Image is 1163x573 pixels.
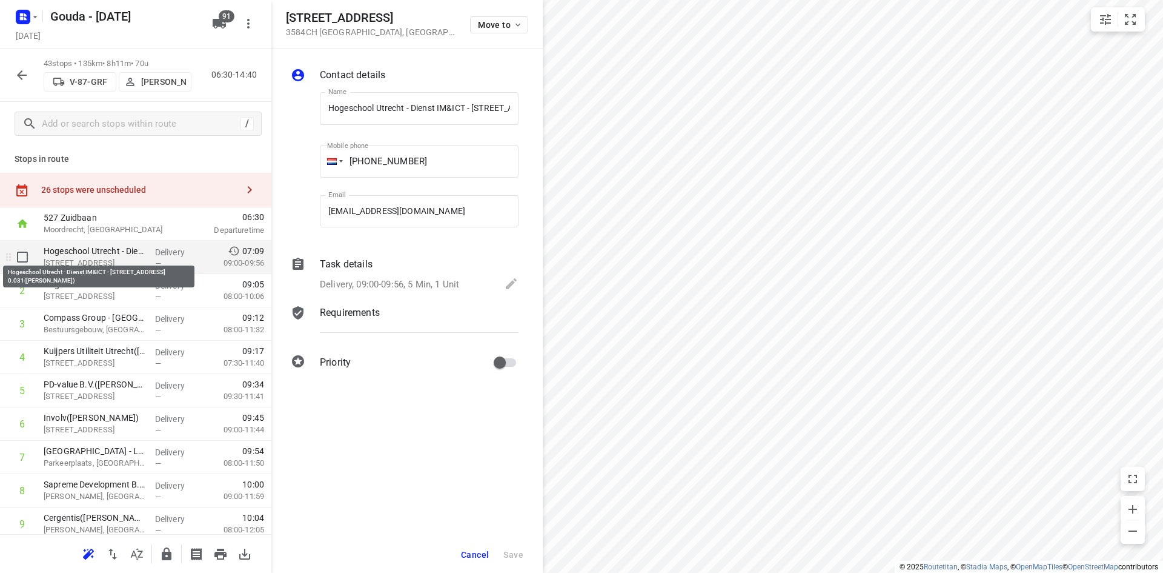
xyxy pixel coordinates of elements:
div: 26 stops were unscheduled [41,185,237,195]
span: — [155,392,161,401]
span: 09:45 [242,412,264,424]
div: 4 [19,352,25,363]
span: — [155,426,161,435]
svg: Edit [504,276,519,291]
h5: Project date [11,28,45,42]
p: Delivery [155,480,200,492]
p: 08:00-11:32 [204,324,264,336]
p: 08:00-12:05 [204,524,264,536]
a: OpenStreetMap [1068,563,1118,571]
p: Delivery [155,246,200,258]
p: Requirements [320,306,380,320]
div: 3 [19,318,25,330]
p: Universiteit Utrecht - Landbouwhuisdieren(Anne van Soest / Carmen Minnee) [44,445,145,457]
span: — [155,492,161,501]
p: Delivery [155,346,200,358]
a: Stadia Maps [966,563,1007,571]
button: Lock route [154,542,179,566]
p: V-87-GRF [70,77,107,87]
p: Heidelberglaan 7, Utrecht [44,290,145,303]
div: Requirements [291,306,519,342]
p: Delivery [155,413,200,425]
p: 09:00-11:44 [204,424,264,436]
span: 09:34 [242,378,264,390]
div: 5 [19,385,25,397]
div: Task detailsDelivery, 09:00-09:56, 5 Min, 1 Unit [291,257,519,293]
p: PD-value B.V.(Jeroen Elassaiss-Schaap) [44,378,145,390]
p: Delivery [155,513,200,525]
svg: Early [228,245,240,257]
p: 06:30-14:40 [211,69,262,81]
p: Delivery [155,446,200,458]
p: Hogeschool Utrecht - Dienst IM&ICT - [STREET_ADDRESS] 0.031([PERSON_NAME]) [44,245,145,257]
span: Move to [478,20,523,30]
span: — [155,359,161,368]
p: Bestuursgebouw, [GEOGRAPHIC_DATA] [44,324,145,336]
p: 08:00-10:06 [204,290,264,303]
button: Cancel [456,544,494,566]
p: 08:00-11:50 [204,457,264,469]
h5: [STREET_ADDRESS] [286,11,456,25]
button: Map settings [1093,7,1118,32]
span: 07:09 [242,245,264,257]
span: — [155,259,161,268]
button: [PERSON_NAME] [119,72,191,92]
div: Netherlands: + 31 [320,145,343,178]
span: 09:17 [242,345,264,357]
p: Moordrecht, [GEOGRAPHIC_DATA] [44,224,170,236]
p: Alexander Numangebouw, Utrecht [44,491,145,503]
p: Delivery [155,380,200,392]
span: Print route [208,548,233,559]
p: Task details [320,257,373,272]
p: Delivery [155,280,200,292]
p: 07:30-11:40 [204,357,264,369]
span: 91 [219,10,234,22]
div: 7 [19,452,25,463]
span: 06:30 [184,211,264,223]
p: Stops in route [15,153,257,166]
input: Add or search stops within route [42,115,240,133]
div: 8 [19,485,25,497]
label: Mobile phone [327,142,368,149]
span: 10:00 [242,478,264,491]
p: Contact details [320,68,385,82]
span: Print shipping labels [184,548,208,559]
p: Hogeschool Utrecht - Instituut voor Bewegingsadvies - HL15 C(Marjan Versteeg) [44,278,145,290]
span: Cancel [461,550,489,560]
p: Sapreme Development B.V.(Mariet Sterk) [44,478,145,491]
p: [STREET_ADDRESS] [44,257,145,269]
p: 09:30-11:41 [204,390,264,403]
div: Contact details [291,68,519,85]
p: [STREET_ADDRESS] [44,424,145,436]
span: 09:54 [242,445,264,457]
p: Cergentis([PERSON_NAME]) [44,512,145,524]
span: Select [10,245,35,269]
div: small contained button group [1091,7,1145,32]
p: 09:00-09:56 [204,257,264,269]
div: 6 [19,418,25,430]
span: — [155,459,161,468]
span: Reoptimize route [76,548,101,559]
p: 09:00-11:59 [204,491,264,503]
p: [PERSON_NAME] [141,77,186,87]
input: 1 (702) 123-4567 [320,145,519,178]
span: Sort by time window [125,548,149,559]
button: 91 [207,12,231,36]
span: 09:12 [242,312,264,324]
p: 3584CH [GEOGRAPHIC_DATA] , [GEOGRAPHIC_DATA] [286,27,456,37]
p: Delivery [155,313,200,325]
span: Download route [233,548,257,559]
p: Priority [320,355,351,370]
p: Departure time [184,224,264,236]
p: 527 Zuidbaan [44,212,170,224]
a: OpenMapTiles [1016,563,1062,571]
button: More [236,12,260,36]
li: © 2025 , © , © © contributors [900,563,1158,571]
p: Involv([PERSON_NAME]) [44,412,145,424]
p: Kuijpers Utiliteit Utrecht(Hans-Wouter Schuitman) [44,345,145,357]
p: [STREET_ADDRESS] [44,390,145,403]
span: 09:05 [242,278,264,290]
h5: Gouda - [DATE] [45,7,202,26]
p: Compass Group - Universiteit Utrecht - Afdeling Bestuursgebouw(Willy Verbon-Gulij) [44,312,145,324]
div: 9 [19,518,25,530]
